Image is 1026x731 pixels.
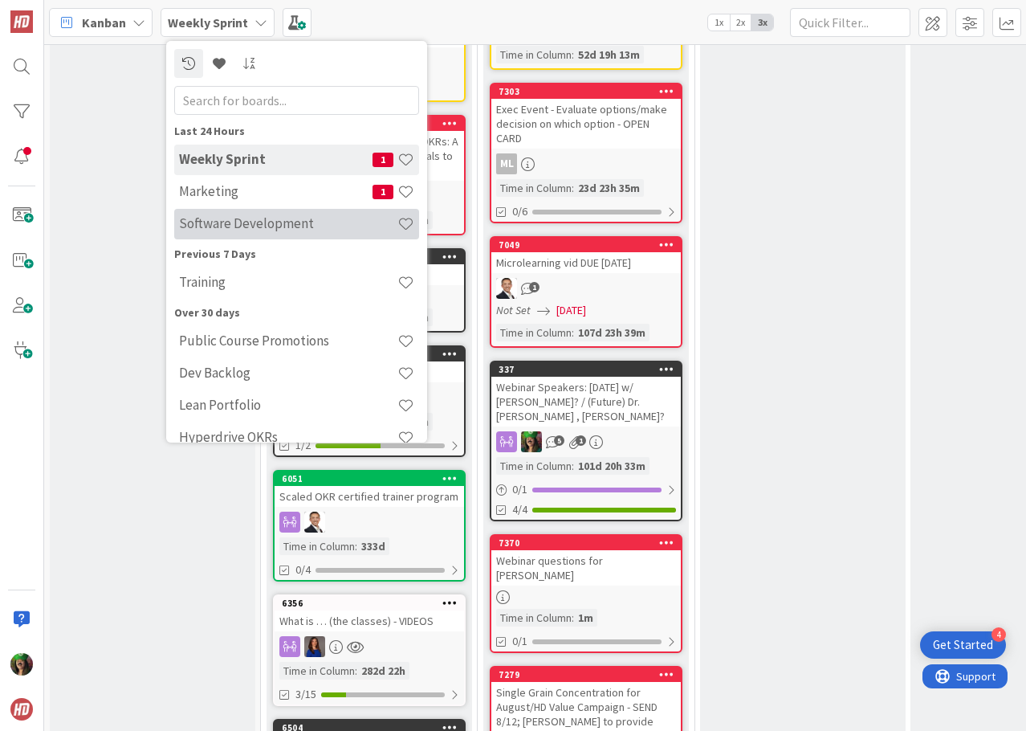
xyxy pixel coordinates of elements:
span: : [572,324,574,341]
img: SL [521,431,542,452]
a: 7370Webinar questions for [PERSON_NAME]Time in Column:1m0/1 [490,534,682,653]
div: Open Get Started checklist, remaining modules: 4 [920,631,1006,659]
div: 337 [491,362,681,377]
div: 7279 [491,668,681,682]
div: 333d [357,537,389,555]
div: 7303 [491,84,681,99]
div: Time in Column [496,457,572,475]
h4: Marketing [179,183,373,199]
span: 0/1 [512,633,527,650]
div: Webinar Speakers: [DATE] w/ [PERSON_NAME]? / (Future) Dr. [PERSON_NAME] , [PERSON_NAME]? [491,377,681,427]
span: 1x [708,14,730,31]
div: Time in Column [496,179,572,197]
div: Time in Column [496,46,572,63]
a: 6051Scaled OKR certified trainer programSLTime in Column:333d0/4 [273,470,466,582]
div: 282d 22h [357,662,409,680]
span: 0/6 [512,203,527,220]
div: ML [496,153,517,174]
div: 101d 20h 33m [574,457,649,475]
div: ML [491,153,681,174]
img: SL [10,653,33,676]
img: SL [304,512,325,533]
span: Kanban [82,13,126,32]
h4: Weekly Sprint [179,151,373,167]
span: : [572,179,574,197]
img: Visit kanbanzone.com [10,10,33,33]
div: Exec Event - Evaluate options/make decision on which option - OPEN CARD [491,99,681,149]
div: 107d 23h 39m [574,324,649,341]
span: 3x [751,14,773,31]
span: : [572,46,574,63]
span: 1 [373,185,393,199]
div: 7049 [491,238,681,252]
input: Quick Filter... [790,8,910,37]
h4: Software Development [179,215,397,231]
div: 7370Webinar questions for [PERSON_NAME] [491,536,681,586]
div: Last 24 Hours [174,123,419,140]
i: Not Set [496,303,531,317]
span: : [572,457,574,475]
div: 23d 23h 35m [574,179,644,197]
div: 52d 19h 13m [574,46,644,63]
div: 7049Microlearning vid DUE [DATE] [491,238,681,273]
span: 4/4 [512,501,527,518]
span: : [572,609,574,627]
div: 7049 [499,239,681,251]
h4: Dev Backlog [179,365,397,381]
span: 1 [576,435,586,446]
a: 7303Exec Event - Evaluate options/make decision on which option - OPEN CARDMLTime in Column:23d 2... [490,83,682,223]
span: 3/15 [295,686,316,703]
div: 1m [574,609,597,627]
input: Search for boards... [174,86,419,115]
div: SL [491,278,681,299]
span: 1/2 [295,437,311,454]
div: SL [491,431,681,452]
div: 6051 [282,473,464,484]
div: Time in Column [496,609,572,627]
span: 2x [730,14,751,31]
div: 337Webinar Speakers: [DATE] w/ [PERSON_NAME]? / (Future) Dr. [PERSON_NAME] , [PERSON_NAME]? [491,362,681,427]
span: 1 [373,153,393,167]
div: SL [275,512,464,533]
h4: Lean Portfolio [179,397,397,413]
span: 5 [554,435,564,446]
img: SL [304,636,325,657]
div: Get Started [933,637,993,653]
h4: Public Course Promotions [179,333,397,349]
a: 6356What is … (the classes) - VIDEOSSLTime in Column:282d 22h3/15 [273,594,466,706]
a: 337Webinar Speakers: [DATE] w/ [PERSON_NAME]? / (Future) Dr. [PERSON_NAME] , [PERSON_NAME]?SLTime... [490,361,682,521]
div: 7279 [499,669,681,680]
b: Weekly Sprint [168,14,248,31]
div: What is … (the classes) - VIDEOS [275,611,464,631]
div: Microlearning vid DUE [DATE] [491,252,681,273]
span: Support [34,2,73,22]
div: 6356 [282,598,464,609]
div: 7303Exec Event - Evaluate options/make decision on which option - OPEN CARD [491,84,681,149]
div: Over 30 days [174,304,419,321]
div: 0/1 [491,480,681,500]
h4: Hyperdrive OKRs [179,429,397,445]
div: 7303 [499,86,681,97]
h4: Training [179,274,397,290]
div: 7370 [491,536,681,550]
div: 6356What is … (the classes) - VIDEOS [275,596,464,631]
div: 6356 [275,596,464,611]
div: 6051 [275,472,464,486]
div: Previous 7 Days [174,246,419,263]
span: [DATE] [556,302,586,319]
div: Time in Column [279,537,355,555]
img: SL [496,278,517,299]
span: 1 [529,282,539,292]
div: 7370 [499,537,681,549]
div: SL [275,636,464,657]
span: : [355,537,357,555]
div: Webinar questions for [PERSON_NAME] [491,550,681,586]
span: 0 / 1 [512,481,527,498]
span: 0/4 [295,562,311,578]
div: Time in Column [496,324,572,341]
div: 337 [499,364,681,375]
img: avatar [10,698,33,721]
span: : [355,662,357,680]
div: 4 [991,627,1006,642]
a: 7049Microlearning vid DUE [DATE]SLNot Set[DATE]Time in Column:107d 23h 39m [490,236,682,348]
